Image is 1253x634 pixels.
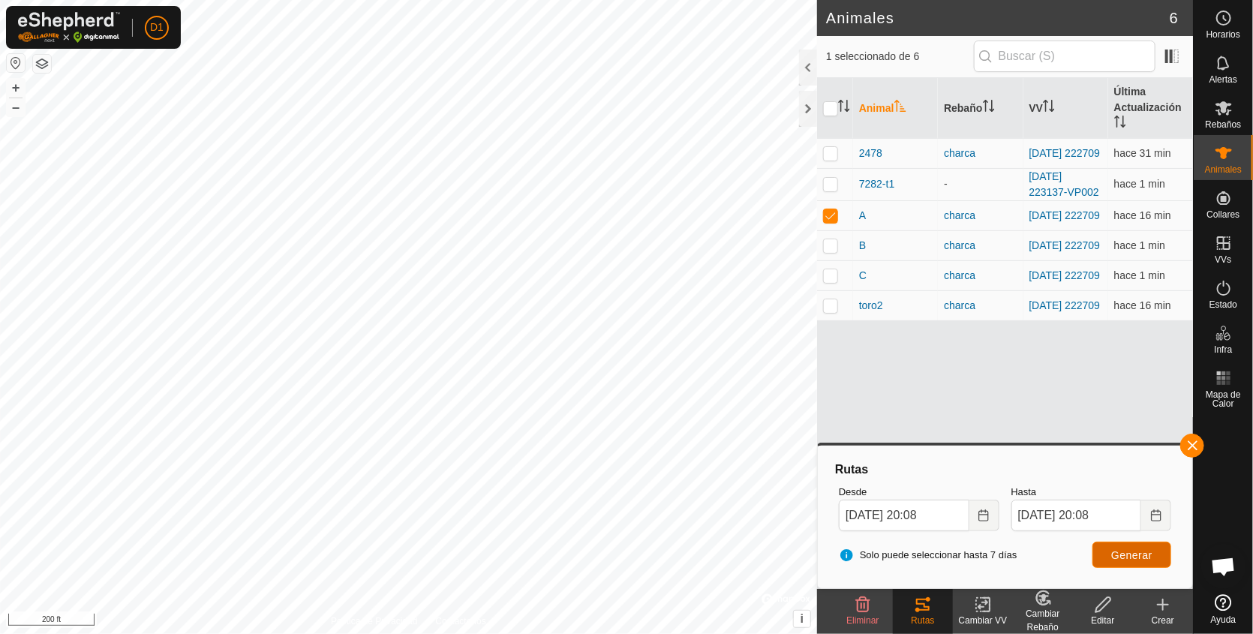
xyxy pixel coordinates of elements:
[894,102,906,114] p-sorticon: Activar para ordenar
[944,208,1017,224] div: charca
[853,78,938,139] th: Animal
[944,238,1017,254] div: charca
[1209,75,1237,84] span: Alertas
[1029,170,1099,198] a: [DATE] 223137-VP002
[859,268,867,284] span: C
[1114,147,1171,159] span: 13 oct 2025, 19:37
[1201,544,1246,589] div: Chat abierto
[859,238,866,254] span: B
[1111,549,1152,561] span: Generar
[938,78,1023,139] th: Rebaño
[826,49,974,65] span: 1 seleccionado de 6
[1194,588,1253,630] a: Ayuda
[1141,500,1171,531] button: Choose Date
[1092,542,1171,568] button: Generar
[1073,614,1133,627] div: Editar
[801,612,804,625] span: i
[893,614,953,627] div: Rutas
[1211,615,1236,624] span: Ayuda
[1011,485,1172,500] label: Hasta
[859,208,866,224] span: A
[944,176,1017,192] div: -
[1133,614,1193,627] div: Crear
[1114,178,1165,190] span: 13 oct 2025, 20:07
[7,79,25,97] button: +
[1206,30,1240,39] span: Horarios
[1114,299,1171,311] span: 13 oct 2025, 19:52
[150,20,164,35] span: D1
[838,102,850,114] p-sorticon: Activar para ordenar
[794,611,810,627] button: i
[944,146,1017,161] div: charca
[1114,118,1126,130] p-sorticon: Activar para ordenar
[839,548,1017,563] span: Solo puede seleccionar hasta 7 días
[839,485,999,500] label: Desde
[7,54,25,72] button: Restablecer Mapa
[7,98,25,116] button: –
[1114,269,1165,281] span: 13 oct 2025, 20:07
[944,298,1017,314] div: charca
[944,268,1017,284] div: charca
[983,102,995,114] p-sorticon: Activar para ordenar
[1205,120,1241,129] span: Rebaños
[826,9,1170,27] h2: Animales
[1197,390,1249,408] span: Mapa de Calor
[1029,239,1101,251] a: [DATE] 222709
[1205,165,1242,174] span: Animales
[1214,345,1232,354] span: Infra
[846,615,879,626] span: Eliminar
[33,55,51,73] button: Capas del Mapa
[1029,269,1101,281] a: [DATE] 222709
[859,146,882,161] span: 2478
[1029,299,1101,311] a: [DATE] 222709
[974,41,1155,72] input: Buscar (S)
[1013,607,1073,634] div: Cambiar Rebaño
[1209,300,1237,309] span: Estado
[833,461,1177,479] div: Rutas
[18,12,120,43] img: Logo Gallagher
[969,500,999,531] button: Choose Date
[1170,7,1178,29] span: 6
[1023,78,1108,139] th: VV
[859,298,883,314] span: toro2
[1108,78,1193,139] th: Última Actualización
[1114,239,1165,251] span: 13 oct 2025, 20:07
[1043,102,1055,114] p-sorticon: Activar para ordenar
[1114,209,1171,221] span: 13 oct 2025, 19:52
[1029,147,1101,159] a: [DATE] 222709
[1206,210,1239,219] span: Collares
[331,614,417,628] a: Política de Privacidad
[953,614,1013,627] div: Cambiar VV
[436,614,486,628] a: Contáctenos
[859,176,894,192] span: 7282-t1
[1215,255,1231,264] span: VVs
[1029,209,1101,221] a: [DATE] 222709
